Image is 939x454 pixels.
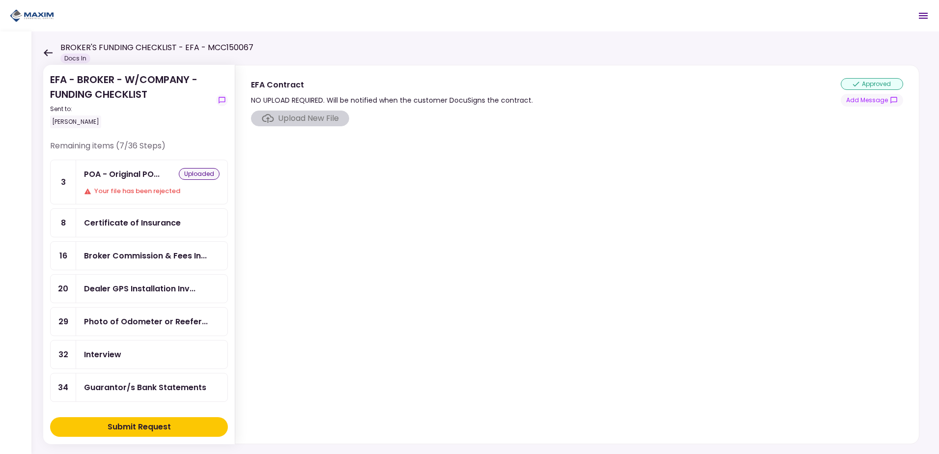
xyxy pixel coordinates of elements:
div: Submit Request [108,421,171,433]
div: 29 [51,308,76,336]
button: show-messages [216,94,228,106]
div: Dealer GPS Installation Invoice [84,283,195,295]
div: 3 [51,160,76,204]
a: 29Photo of Odometer or Reefer hours [50,307,228,336]
h1: BROKER'S FUNDING CHECKLIST - EFA - MCC150067 [60,42,253,54]
div: Completed items (29/36 Steps) [50,411,228,430]
img: Partner icon [10,8,54,23]
a: 3POA - Original POA (not CA or GA) (Received in house)uploadedYour file has been rejected [50,160,228,204]
a: 34Guarantor/s Bank Statements [50,373,228,402]
button: Open menu [911,4,935,28]
div: Photo of Odometer or Reefer hours [84,315,208,328]
div: NO UPLOAD REQUIRED. Will be notified when the customer DocuSigns the contract. [251,94,533,106]
div: Your file has been rejected [84,186,220,196]
a: 16Broker Commission & Fees Invoice [50,241,228,270]
div: Interview [84,348,121,361]
div: [PERSON_NAME] [50,115,101,128]
div: POA - Original POA (not CA or GA) (Received in house) [84,168,160,180]
div: 20 [51,275,76,303]
a: 20Dealer GPS Installation Invoice [50,274,228,303]
a: 8Certificate of Insurance [50,208,228,237]
div: Broker Commission & Fees Invoice [84,250,207,262]
div: 8 [51,209,76,237]
div: EFA - BROKER - W/COMPANY - FUNDING CHECKLIST [50,72,212,128]
div: EFA Contract [251,79,533,91]
div: Sent to: [50,105,212,113]
div: Certificate of Insurance [84,217,181,229]
div: uploaded [179,168,220,180]
div: EFA ContractNO UPLOAD REQUIRED. Will be notified when the customer DocuSigns the contract.approve... [235,65,919,444]
div: 16 [51,242,76,270]
a: 32Interview [50,340,228,369]
button: show-messages [841,94,903,107]
div: Guarantor/s Bank Statements [84,381,206,394]
button: Submit Request [50,417,228,437]
div: 34 [51,373,76,401]
div: approved [841,78,903,90]
span: Click here to upload the required document [251,111,349,126]
div: Docs In [60,54,90,63]
div: Remaining items (7/36 Steps) [50,140,228,160]
div: 32 [51,340,76,369]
